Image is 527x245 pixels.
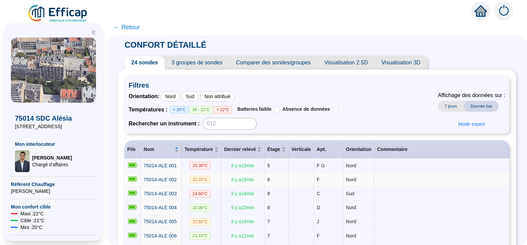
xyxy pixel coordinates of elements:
[317,177,320,182] span: F
[144,146,173,153] span: Nom
[200,91,235,102] div: Non attribué
[141,140,182,159] th: Nom
[190,176,210,183] span: 22.20 °C
[144,190,177,197] a: 75014-ALE 003
[32,161,72,168] span: Chargé d'affaires
[374,140,509,159] th: Commentaire
[184,146,213,153] span: Température
[190,204,210,212] span: 22.00 °C
[464,101,499,112] span: Donnée live
[267,146,280,153] span: Étage
[118,40,213,49] span: CONFORT DÉTAILLÉ
[144,162,177,169] a: 75014-ALE 001
[346,205,356,210] span: Nord
[267,219,270,224] span: 7
[343,140,375,159] th: Orientation
[346,177,356,182] span: Nord
[231,205,254,210] span: Il y a 23 min
[314,140,343,159] th: Apt.
[20,217,45,224] span: Cible : 21 °C
[438,101,464,112] span: 7 jours
[267,233,270,239] span: 7
[182,140,221,159] th: Température
[438,91,505,99] span: Affichage des données sur :
[231,191,254,196] span: Il y a 19 min
[181,91,199,102] div: Sud
[475,5,487,17] span: home
[231,233,254,239] span: Il y a 12 min
[231,219,254,224] span: Il y a 18 min
[221,140,264,159] th: Dernier relevé
[453,119,490,129] button: Mode expert
[267,191,270,196] span: 8
[190,162,210,169] span: 23.30 °C
[127,147,136,152] span: Pile
[144,191,177,196] span: 75014-ALE 003
[125,56,165,70] span: 24 sondes
[20,224,43,231] span: Mini : 20 °C
[129,120,200,128] span: Rechercher un instrument :
[494,1,513,20] img: alerts
[165,56,229,70] span: 3 groupes de sondes
[458,121,485,128] span: Mode expert
[161,91,180,102] div: Nord
[346,219,356,224] span: Nord
[231,163,254,168] span: Il y a 15 min
[15,123,92,130] span: [STREET_ADDRESS]
[317,191,320,196] span: C
[170,106,188,113] span: < 20°C
[346,191,355,196] span: Sud
[289,140,314,159] th: Verticale
[91,30,96,35] span: double-left
[11,203,96,210] span: Mon confort cible
[264,140,289,159] th: Étage
[129,80,505,90] span: Filtres
[27,4,89,23] img: efficap energie logo
[317,163,325,168] span: F G
[144,176,177,183] a: 75014-ALE 002
[282,106,330,112] span: Absence de données
[346,163,356,168] span: Nord
[317,205,320,210] span: D
[190,218,210,226] span: 22.60 °C
[114,22,140,32] span: ← Retour
[32,154,72,161] span: [PERSON_NAME]
[144,218,177,225] a: 75014-ALE 005
[190,106,213,113] span: 20 - 22°C
[317,233,320,239] span: F
[190,190,210,198] span: 24.60 °C
[15,150,30,172] img: Chargé d'affaires
[15,113,92,123] span: 75014 SDC Alésia
[317,56,375,70] span: Visualisation 2.5D
[190,232,210,240] span: 21.10 °C
[229,56,318,70] span: Comparer des sondes/groupes
[15,141,92,148] span: Mon interlocuteur
[11,188,96,195] span: [PERSON_NAME]
[237,106,271,112] span: Batteries faible
[11,181,96,188] span: Référent Chauffage
[144,177,177,182] span: 75014-ALE 002
[144,163,177,168] span: 75014-ALE 001
[202,118,257,129] input: 012
[224,146,256,153] span: Dernier relevé
[231,177,254,182] span: Il y a 18 min
[214,106,232,113] span: > 22°C
[346,233,356,239] span: Nord
[144,233,177,239] span: 75014-ALE 006
[267,205,270,210] span: 8
[20,210,44,217] span: Maxi : 22 °C
[144,219,177,224] span: 75014-ALE 005
[129,92,160,101] span: Orientation :
[375,56,427,70] span: Visualisation 3D
[317,219,319,224] span: J
[267,163,270,168] span: 5
[144,204,177,211] a: 75014-ALE 004
[144,232,177,240] a: 75014-ALE 006
[267,177,270,182] span: 8
[144,205,177,210] span: 75014-ALE 004
[129,106,170,114] span: Températures :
